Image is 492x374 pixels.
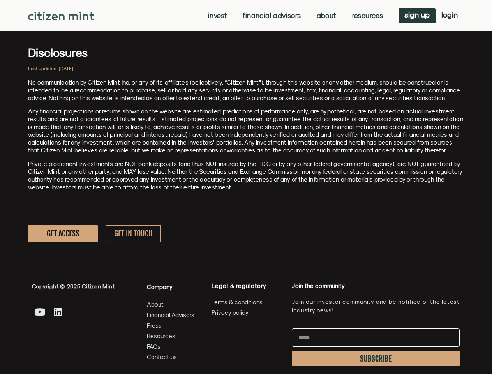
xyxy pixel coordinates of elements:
a: Resources [352,12,383,19]
h3: Disclosures [28,47,464,58]
span: GET ACCESS [47,229,79,238]
span: Terms & conditions [212,297,263,307]
h4: Legal & regulatory [212,282,284,289]
form: Newsletter [292,328,460,370]
h4: Company [147,282,195,292]
a: GET IN TOUCH [106,225,161,242]
a: login [436,8,464,23]
a: Financial Advisors [243,12,301,19]
span: GET IN TOUCH [114,229,153,238]
button: SUBSCRIBE [292,351,460,366]
a: Invest [208,12,227,19]
p: Join our investor community and be notified of the latest industry news! [292,298,460,315]
img: Citizen Mint [28,12,95,20]
a: FAQs [147,342,195,351]
a: sign up [399,8,436,23]
a: Contact us [147,352,195,362]
span: About [147,300,164,309]
a: Financial Advisors [147,310,195,320]
a: GET ACCESS [28,225,98,242]
span: Copyright © 2025 Citizen Mint [32,283,115,289]
span: sign up [404,12,430,18]
a: Resources [147,331,195,341]
span: SUBSCRIBE [360,356,392,362]
p: No communication by Citizen Mint Inc. or any of its affiliates (collectively, “Citizen Mint”), th... [28,79,464,102]
h2: Last updated: [DATE] [28,66,464,71]
a: Privacy policy [212,308,284,318]
a: Terms & conditions [212,297,284,307]
p: Private placement investments are NOT bank deposits (and thus NOT insured by the FDIC or by any o... [28,160,464,191]
a: About [147,300,195,309]
span: Contact us [147,352,177,362]
span: Privacy policy [212,308,249,318]
a: Press [147,321,195,330]
span: login [441,12,458,18]
span: FAQs [147,342,160,351]
span: Resources [147,331,175,341]
span: Press [147,321,162,330]
p: Any financial projections or returns shown on the website are estimated predictions of performanc... [28,108,464,154]
h4: Join the community [292,282,460,290]
nav: Menu [208,12,383,19]
a: About [317,12,337,19]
